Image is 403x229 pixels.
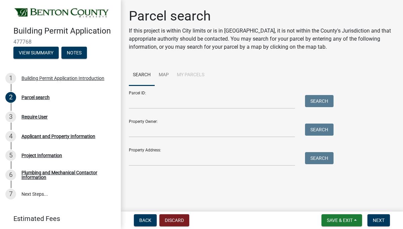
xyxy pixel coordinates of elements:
[305,124,334,136] button: Search
[5,170,16,180] div: 6
[327,218,353,223] span: Save & Exit
[5,111,16,122] div: 3
[21,114,48,119] div: Require User
[61,50,87,56] wm-modal-confirm: Notes
[13,47,59,59] button: View Summary
[21,134,95,139] div: Applicant and Property Information
[5,150,16,161] div: 5
[21,95,50,100] div: Parcel search
[13,39,107,45] span: 477768
[305,152,334,164] button: Search
[13,26,115,36] h4: Building Permit Application
[5,73,16,84] div: 1
[129,64,155,86] a: Search
[134,214,157,226] button: Back
[5,92,16,103] div: 2
[321,214,362,226] button: Save & Exit
[21,76,104,81] div: Building Permit Application Introduction
[5,189,16,199] div: 7
[13,50,59,56] wm-modal-confirm: Summary
[5,212,110,225] a: Estimated Fees
[155,64,173,86] a: Map
[21,153,62,158] div: Project Information
[373,218,385,223] span: Next
[61,47,87,59] button: Notes
[367,214,390,226] button: Next
[5,131,16,142] div: 4
[305,95,334,107] button: Search
[129,27,395,51] p: If this project is within City limits or is in [GEOGRAPHIC_DATA], it is not within the County's J...
[13,7,110,19] img: Benton County, Minnesota
[159,214,189,226] button: Discard
[21,170,110,180] div: Plumbing and Mechanical Contactor Information
[139,218,151,223] span: Back
[129,8,395,24] h1: Parcel search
